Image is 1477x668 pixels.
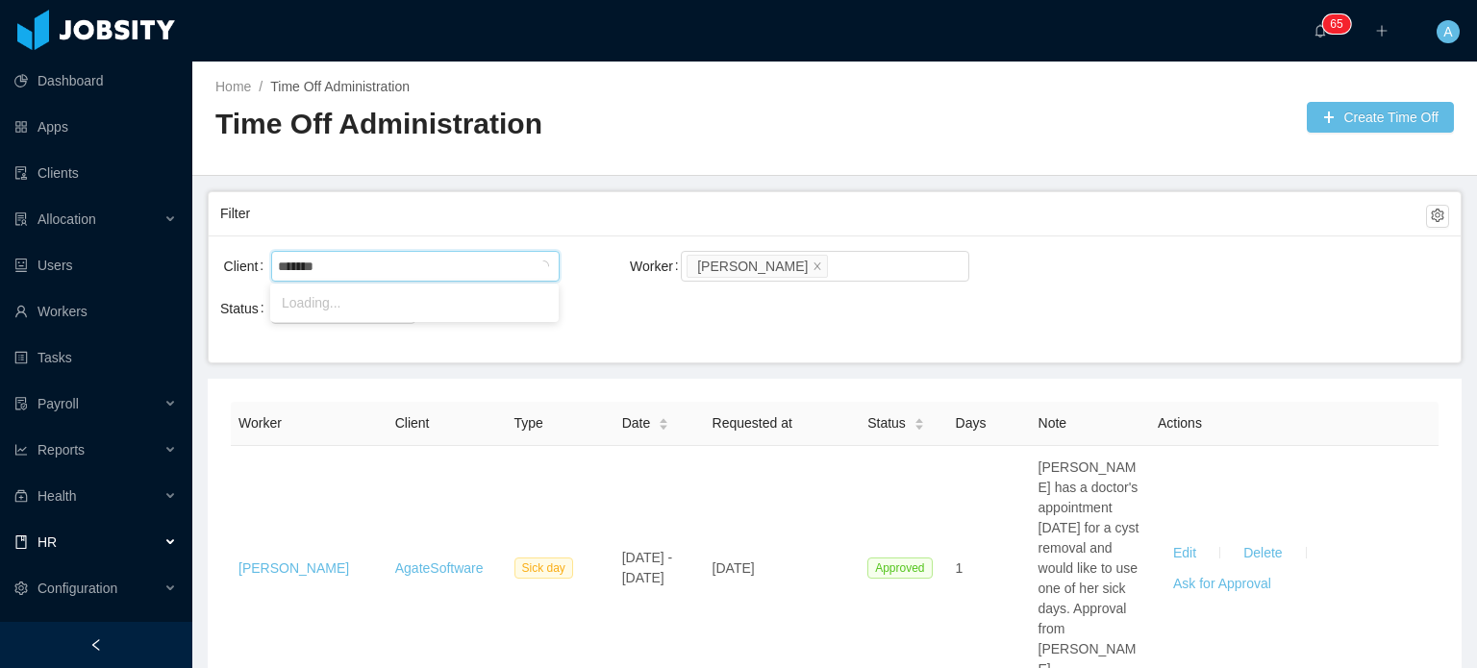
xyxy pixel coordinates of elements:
[659,423,669,429] i: icon: caret-down
[277,255,327,278] input: Client
[1307,102,1454,133] button: icon: plusCreate Time Off
[270,79,410,94] a: Time Off Administration
[14,489,28,503] i: icon: medicine-box
[659,415,669,421] i: icon: caret-up
[238,560,349,576] a: [PERSON_NAME]
[1039,415,1067,431] span: Note
[14,62,177,100] a: icon: pie-chartDashboard
[514,415,543,431] span: Type
[14,338,177,377] a: icon: profileTasks
[14,581,28,595] i: icon: setting
[38,396,79,411] span: Payroll
[713,560,755,576] span: [DATE]
[1158,568,1287,599] button: Ask for Approval
[867,557,932,579] span: Approved
[697,256,808,277] div: [PERSON_NAME]
[14,246,177,285] a: icon: robotUsers
[38,211,96,227] span: Allocation
[538,260,549,274] i: icon: loading
[514,557,573,579] span: Sick day
[1375,24,1389,37] i: icon: plus
[215,79,251,94] a: Home
[38,488,76,504] span: Health
[914,423,924,429] i: icon: caret-down
[914,415,925,429] div: Sort
[14,154,177,192] a: icon: auditClients
[395,415,430,431] span: Client
[1158,537,1212,568] button: Edit
[14,292,177,331] a: icon: userWorkers
[38,581,117,596] span: Configuration
[14,212,28,226] i: icon: solution
[813,260,822,272] i: icon: close
[395,560,484,576] a: AgateSoftware
[259,79,263,94] span: /
[1322,14,1350,34] sup: 65
[1337,14,1343,34] p: 5
[14,443,28,457] i: icon: line-chart
[914,415,924,421] i: icon: caret-up
[220,301,272,316] label: Status
[622,413,651,433] span: Date
[1443,20,1452,43] span: A
[622,550,673,585] span: [DATE] - [DATE]
[687,255,828,278] li: Irice Reyes
[832,255,842,278] input: Worker
[713,415,792,431] span: Requested at
[658,415,669,429] div: Sort
[38,442,85,458] span: Reports
[238,415,282,431] span: Worker
[224,259,272,274] label: Client
[1158,415,1202,431] span: Actions
[14,108,177,146] a: icon: appstoreApps
[1426,205,1449,228] button: icon: setting
[220,196,1426,232] div: Filter
[1330,14,1337,34] p: 6
[1228,537,1297,568] button: Delete
[630,259,687,274] label: Worker
[867,413,906,433] span: Status
[215,105,835,144] h2: Time Off Administration
[956,415,987,431] span: Days
[1314,24,1327,37] i: icon: bell
[270,287,559,318] li: Loading...
[38,534,57,550] span: HR
[14,397,28,410] i: icon: file-protect
[14,535,28,549] i: icon: book
[956,560,964,576] span: 1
